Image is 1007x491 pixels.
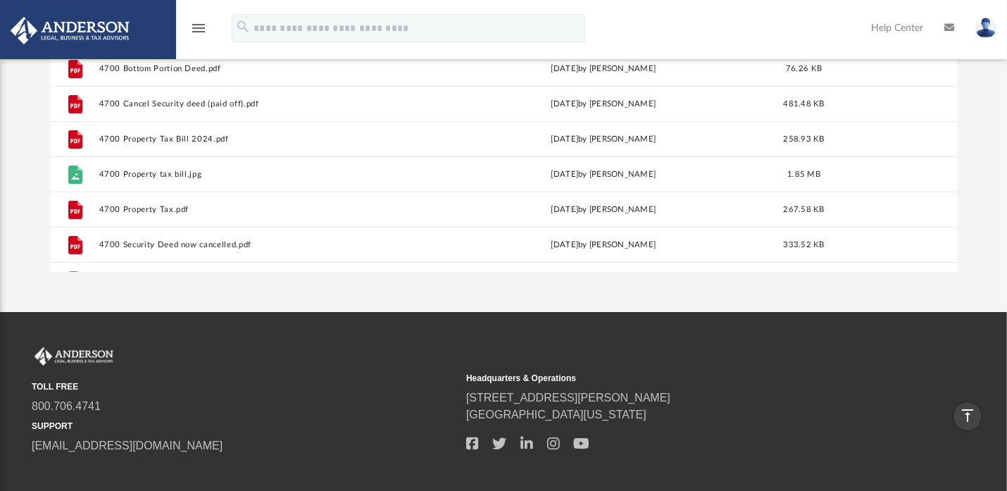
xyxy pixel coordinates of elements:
[953,402,982,431] a: vertical_align_top
[466,392,670,404] a: [STREET_ADDRESS][PERSON_NAME]
[32,420,456,433] small: SUPPORT
[959,407,976,424] i: vertical_align_top
[783,205,824,213] span: 267.58 KB
[32,347,116,366] img: Anderson Advisors Platinum Portal
[99,64,431,73] button: 4700 Bottom Portion Deed.pdf
[190,27,207,37] a: menu
[32,440,223,452] a: [EMAIL_ADDRESS][DOMAIN_NAME]
[466,409,646,421] a: [GEOGRAPHIC_DATA][US_STATE]
[783,135,824,142] span: 258.93 KB
[783,240,824,248] span: 333.52 KB
[99,205,431,214] button: 4700 Property Tax.pdf
[551,135,578,142] span: [DATE]
[6,17,134,44] img: Anderson Advisors Platinum Portal
[99,135,431,144] button: 4700 Property Tax Bill 2024.pdf
[437,238,770,251] div: by [PERSON_NAME]
[437,168,770,180] div: [DATE] by [PERSON_NAME]
[975,18,996,38] img: User Pic
[437,132,770,145] div: by [PERSON_NAME]
[551,240,578,248] span: [DATE]
[785,64,821,72] span: 76.26 KB
[437,203,770,216] div: by [PERSON_NAME]
[99,240,431,249] button: 4700 Security Deed now cancelled.pdf
[190,20,207,37] i: menu
[99,170,431,179] button: 4700 Property tax bill.jpg
[235,19,251,35] i: search
[437,62,770,75] div: [DATE] by [PERSON_NAME]
[437,97,770,110] div: by [PERSON_NAME]
[466,372,891,385] small: Headquarters & Operations
[32,380,456,393] small: TOLL FREE
[551,99,578,107] span: [DATE]
[787,170,820,178] span: 1.85 MB
[32,400,101,412] a: 800.706.4741
[551,205,578,213] span: [DATE]
[99,99,431,108] button: 4700 Cancel Security deed (paid off).pdf
[783,99,824,107] span: 481.48 KB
